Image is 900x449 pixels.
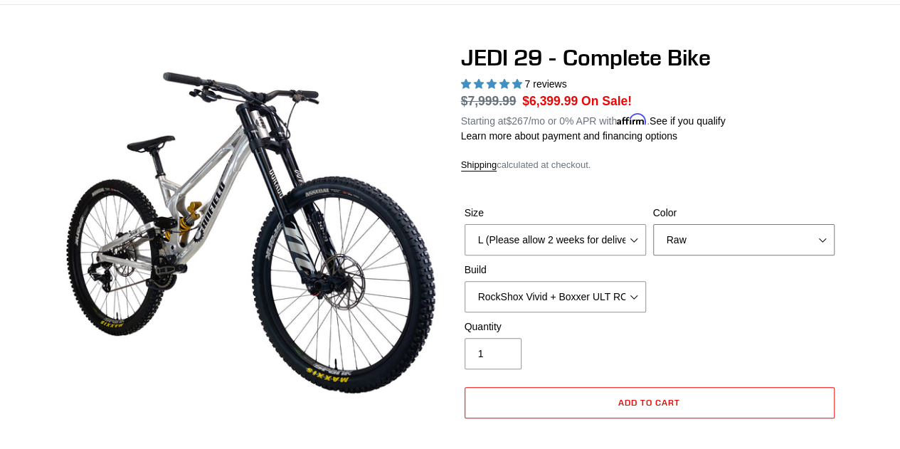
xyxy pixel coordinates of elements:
[465,263,646,278] label: Build
[653,206,835,221] label: Color
[522,94,578,108] span: $6,399.99
[461,44,838,71] h1: JEDI 29 - Complete Bike
[618,397,680,408] span: Add to cart
[461,159,497,171] a: Shipping
[465,319,646,334] label: Quantity
[506,115,528,127] span: $267
[524,78,566,90] span: 7 reviews
[465,387,835,418] button: Add to cart
[461,110,726,129] p: Starting at /mo or 0% APR with .
[650,115,726,127] a: See if you qualify - Learn more about Affirm Financing (opens in modal)
[465,206,646,221] label: Size
[461,78,525,90] span: 5.00 stars
[461,130,677,142] a: Learn more about payment and financing options
[461,94,517,108] s: $7,999.99
[581,92,632,110] span: On Sale!
[617,113,647,125] span: Affirm
[461,158,838,172] div: calculated at checkout.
